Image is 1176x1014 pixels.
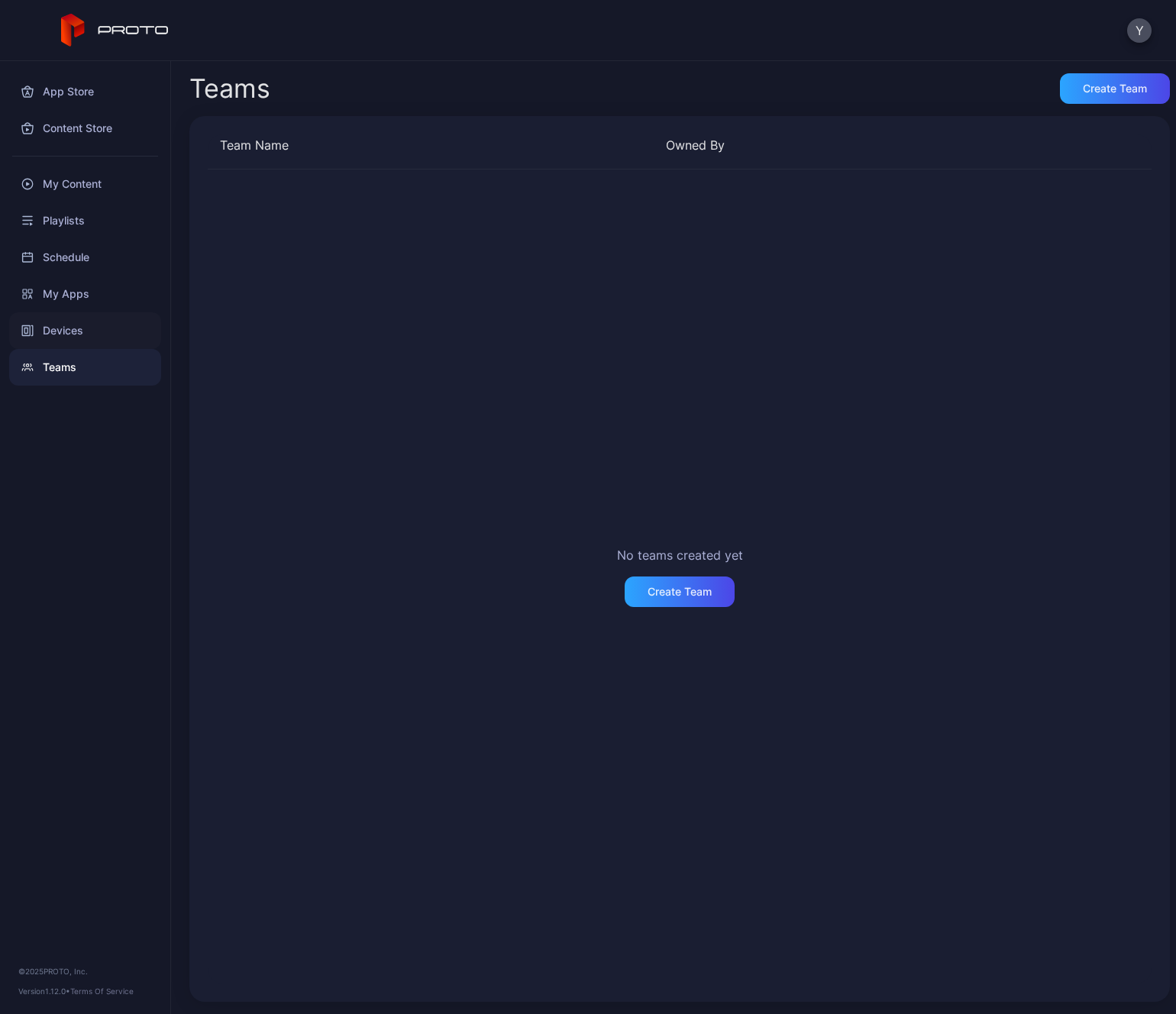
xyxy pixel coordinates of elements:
a: Terms Of Service [70,987,134,996]
a: Devices [9,312,161,349]
div: Create Team [648,586,712,598]
div: Owned By [666,136,1100,154]
a: App Store [9,73,161,110]
a: Content Store [9,110,161,147]
div: No teams created yet [617,546,743,564]
a: Teams [9,349,161,386]
div: Create Team [1083,82,1147,95]
a: Schedule [9,239,161,276]
div: Teams [189,76,270,102]
span: Version 1.12.0 • [18,987,70,996]
a: My Content [9,166,161,202]
div: Team Name [220,136,654,154]
button: Y [1127,18,1152,43]
a: Playlists [9,202,161,239]
div: © 2025 PROTO, Inc. [18,965,152,977]
button: Create Team [625,576,735,607]
a: My Apps [9,276,161,312]
button: Create Team [1060,73,1170,104]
